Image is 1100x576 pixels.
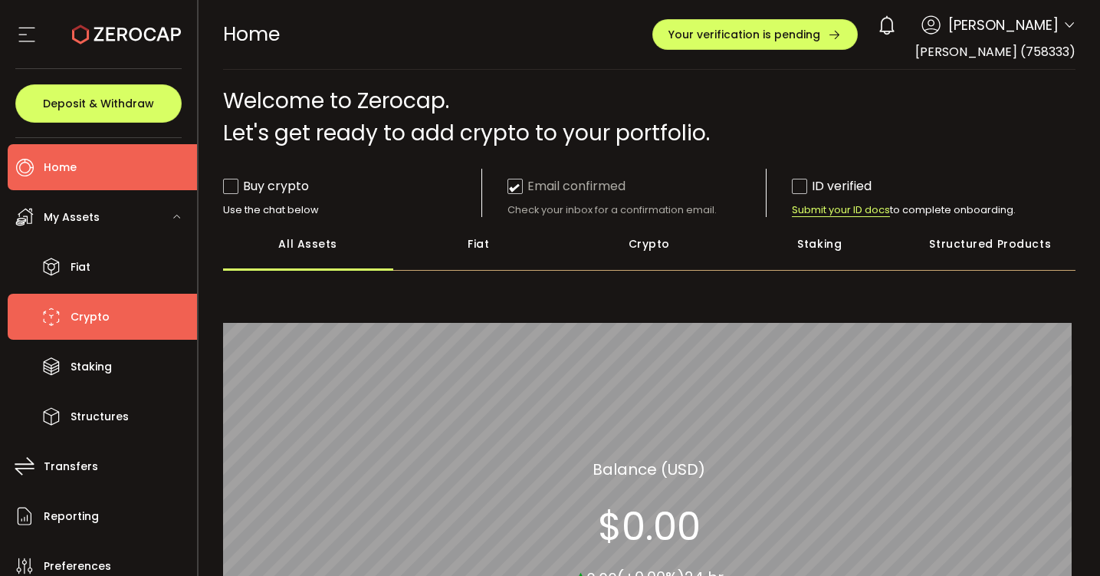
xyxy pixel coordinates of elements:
div: to complete onboarding. [792,203,1050,217]
div: Welcome to Zerocap. Let's get ready to add crypto to your portfolio. [223,85,1076,150]
div: Structured Products [905,217,1076,271]
div: Check your inbox for a confirmation email. [507,203,766,217]
span: Deposit & Withdraw [43,98,154,109]
div: Use the chat below [223,203,481,217]
span: Staking [71,356,112,378]
span: My Assets [44,206,100,229]
span: Reporting [44,505,99,528]
div: ID verified [792,176,872,196]
button: Deposit & Withdraw [15,84,182,123]
button: Your verification is pending [652,19,858,50]
section: $0.00 [598,503,701,549]
section: Balance (USD) [593,457,705,480]
div: Crypto [564,217,735,271]
span: Structures [71,406,129,428]
span: [PERSON_NAME] (758333) [915,43,1075,61]
span: Fiat [71,256,90,278]
iframe: Chat Widget [918,410,1100,576]
span: Your verification is pending [668,29,820,40]
span: Transfers [44,456,98,478]
span: Crypto [71,306,110,328]
div: Staking [734,217,905,271]
span: Submit your ID docs [792,203,890,217]
div: Email confirmed [507,176,626,196]
div: All Assets [223,217,394,271]
div: Buy crypto [223,176,309,196]
span: Home [44,156,77,179]
span: Home [223,21,280,48]
div: Fiat [393,217,564,271]
span: [PERSON_NAME] [948,15,1059,35]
